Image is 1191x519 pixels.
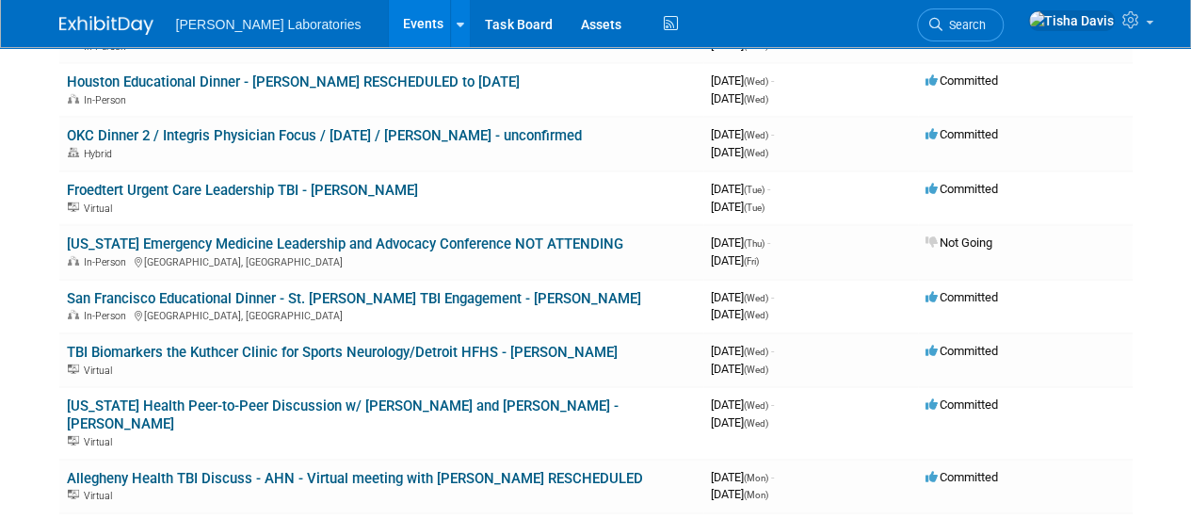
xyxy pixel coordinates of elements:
span: In-Person [84,41,132,53]
a: [US_STATE] Health Peer-to-Peer Discussion w/ [PERSON_NAME] and [PERSON_NAME] - [PERSON_NAME] [67,397,619,432]
span: Committed [925,470,998,484]
span: - [771,470,774,484]
a: Houston Educational Dinner - [PERSON_NAME] RESCHEDULED to [DATE] [67,73,520,90]
span: - [767,235,770,250]
span: In-Person [84,94,132,106]
a: Search [917,8,1004,41]
span: [DATE] [711,91,768,105]
img: ExhibitDay [59,16,153,35]
span: [DATE] [711,73,774,88]
span: [DATE] [711,470,774,484]
a: Froedtert Urgent Care Leadership TBI - [PERSON_NAME] [67,182,418,199]
span: - [771,127,774,141]
div: [GEOGRAPHIC_DATA], [GEOGRAPHIC_DATA] [67,307,696,322]
span: Virtual [84,203,118,215]
span: Search [942,18,986,32]
span: Not Going [925,235,992,250]
span: Hybrid [84,148,118,160]
span: Virtual [84,436,118,448]
span: [DATE] [711,235,770,250]
span: Committed [925,182,998,196]
span: (Wed) [744,76,768,87]
span: - [767,182,770,196]
span: In-Person [84,256,132,268]
img: Virtual Event [68,365,79,374]
a: Allegheny Health TBI Discuss - AHN - Virtual meeting with [PERSON_NAME] RESCHEDULED [67,470,643,487]
span: (Wed) [744,365,768,375]
div: [GEOGRAPHIC_DATA], [GEOGRAPHIC_DATA] [67,253,696,268]
span: - [771,290,774,304]
span: - [771,73,774,88]
span: [DATE] [711,290,774,304]
span: In-Person [84,310,132,322]
span: [DATE] [711,344,774,358]
span: Committed [925,344,998,358]
span: - [771,344,774,358]
span: (Wed) [744,400,768,411]
span: (Mon) [744,490,768,500]
span: [DATE] [711,487,768,501]
span: [DATE] [711,253,759,268]
span: [DATE] [711,200,764,214]
img: In-Person Event [68,94,79,104]
span: [DATE] [711,415,768,430]
img: Virtual Event [68,436,79,446]
img: Virtual Event [68,203,79,212]
span: [PERSON_NAME] Laboratories [176,17,362,32]
span: - [771,397,774,412]
img: In-Person Event [68,310,79,319]
span: (Tue) [744,203,764,213]
span: (Mon) [744,41,768,51]
span: (Wed) [744,148,768,158]
span: Committed [925,73,998,88]
span: (Fri) [744,256,759,267]
span: (Wed) [744,94,768,105]
span: Committed [925,290,998,304]
a: [US_STATE] Emergency Medicine Leadership and Advocacy Conference NOT ATTENDING [67,235,623,252]
span: (Mon) [744,473,768,483]
span: [DATE] [711,307,768,321]
span: (Wed) [744,293,768,303]
img: Hybrid Event [68,148,79,157]
span: (Wed) [744,130,768,140]
span: (Tue) [744,185,764,195]
a: TBI Biomarkers the Kuthcer Clinic for Sports Neurology/Detroit HFHS - [PERSON_NAME] [67,344,618,361]
img: In-Person Event [68,256,79,266]
a: OKC Dinner 2 / Integris Physician Focus / [DATE] / [PERSON_NAME] - unconfirmed [67,127,582,144]
span: Committed [925,127,998,141]
span: [DATE] [711,397,774,412]
span: (Wed) [744,347,768,357]
span: (Wed) [744,418,768,429]
a: San Francisco Educational Dinner - St. [PERSON_NAME] TBI Engagement - [PERSON_NAME] [67,290,641,307]
span: [DATE] [711,362,768,376]
span: (Thu) [744,238,764,249]
img: Tisha Davis [1028,10,1115,31]
span: (Wed) [744,310,768,320]
span: [DATE] [711,38,768,52]
span: Virtual [84,490,118,502]
span: [DATE] [711,145,768,159]
span: Committed [925,397,998,412]
span: Virtual [84,365,118,377]
span: [DATE] [711,127,774,141]
img: Virtual Event [68,490,79,499]
span: [DATE] [711,182,770,196]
